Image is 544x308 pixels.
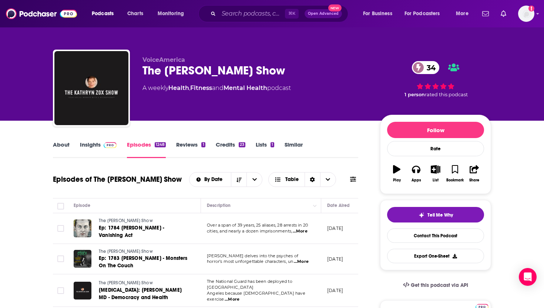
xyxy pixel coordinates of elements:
[99,255,188,269] a: Ep: 1783 [PERSON_NAME] - Monsters On The Couch
[411,282,468,288] span: Get this podcast via API
[6,7,77,21] img: Podchaser - Follow, Share and Rate Podcasts
[142,56,185,63] span: VoiceAmerica
[387,207,484,222] button: tell me why sparkleTell Me Why
[207,291,305,302] span: Angeles because [DEMOGRAPHIC_DATA] have exercise
[204,177,225,182] span: By Date
[87,8,123,20] button: open menu
[380,56,491,102] div: 34 1 personrated this podcast
[387,141,484,156] div: Rate
[327,225,343,231] p: [DATE]
[498,7,509,20] a: Show notifications dropdown
[224,84,267,91] a: Mental Health
[127,141,166,158] a: Episodes1248
[246,173,262,187] button: open menu
[285,141,303,158] a: Similar
[190,84,212,91] a: Fitness
[219,8,285,20] input: Search podcasts, credits, & more...
[231,173,246,187] button: Sort Direction
[176,141,205,158] a: Reviews1
[127,9,143,19] span: Charts
[99,287,182,301] span: [MEDICAL_DATA]: [PERSON_NAME] MD - Democracy and Health
[99,280,153,285] span: The [PERSON_NAME] Show
[387,160,406,187] button: Play
[207,253,298,258] span: [PERSON_NAME] delves into the psyches of
[155,142,166,147] div: 1248
[412,178,421,183] div: Apps
[54,51,128,125] img: The Kathryn Zox Show
[53,175,182,184] h1: Episodes of The [PERSON_NAME] Show
[256,141,274,158] a: Lists1
[99,280,188,287] a: The [PERSON_NAME] Show
[142,84,291,93] div: A weekly podcast
[310,201,319,210] button: Column Actions
[74,201,90,210] div: Episode
[419,212,424,218] img: tell me why sparkle
[519,268,537,286] div: Open Intercom Messenger
[404,9,440,19] span: For Podcasters
[387,122,484,138] button: Follow
[294,259,309,265] span: ...More
[528,6,534,11] svg: Add a profile image
[104,142,117,148] img: Podchaser Pro
[239,142,245,147] div: 23
[433,178,439,183] div: List
[327,287,343,294] p: [DATE]
[201,142,205,147] div: 1
[99,225,164,238] span: Ep: 1784 [PERSON_NAME] - Vanishing Act
[305,173,320,187] div: Sort Direction
[406,160,426,187] button: Apps
[419,61,439,74] span: 34
[393,178,401,183] div: Play
[469,178,479,183] div: Share
[99,218,188,224] a: The [PERSON_NAME] Show
[465,160,484,187] button: Share
[327,256,343,262] p: [DATE]
[445,160,464,187] button: Bookmark
[99,287,188,301] a: [MEDICAL_DATA]: [PERSON_NAME] MD - Democracy and Health
[268,172,336,187] h2: Choose View
[327,201,350,210] div: Date Aired
[427,212,453,218] span: Tell Me Why
[207,228,292,234] span: cities, and nearly a dozen imprisonments,
[99,224,188,239] a: Ep: 1784 [PERSON_NAME] - Vanishing Act
[152,8,194,20] button: open menu
[328,4,342,11] span: New
[363,9,392,19] span: For Business
[57,255,64,262] span: Toggle select row
[80,141,117,158] a: InsightsPodchaser Pro
[207,201,231,210] div: Description
[518,6,534,22] button: Show profile menu
[57,287,64,294] span: Toggle select row
[293,228,308,234] span: ...More
[308,12,339,16] span: Open Advanced
[285,9,299,19] span: ⌘ K
[189,177,231,182] button: open menu
[285,177,299,182] span: Table
[446,178,464,183] div: Bookmark
[205,5,355,22] div: Search podcasts, credits, & more...
[305,9,342,18] button: Open AdvancedNew
[216,141,245,158] a: Credits23
[412,61,439,74] a: 34
[518,6,534,22] img: User Profile
[212,84,224,91] span: and
[387,249,484,263] button: Export One-Sheet
[387,228,484,243] a: Contact This Podcast
[189,84,190,91] span: ,
[207,222,308,228] span: Over a span of 39 years, 25 aliases, 28 arrests in 20
[92,9,114,19] span: Podcasts
[425,92,468,97] span: rated this podcast
[53,141,70,158] a: About
[168,84,189,91] a: Health
[451,8,478,20] button: open menu
[189,172,263,187] h2: Choose List sort
[99,218,153,223] span: The [PERSON_NAME] Show
[456,9,469,19] span: More
[99,249,153,254] span: The [PERSON_NAME] Show
[518,6,534,22] span: Logged in as LaurenSWPR
[207,259,293,264] span: horror’s most unforgettable characters, un
[225,297,239,302] span: ...More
